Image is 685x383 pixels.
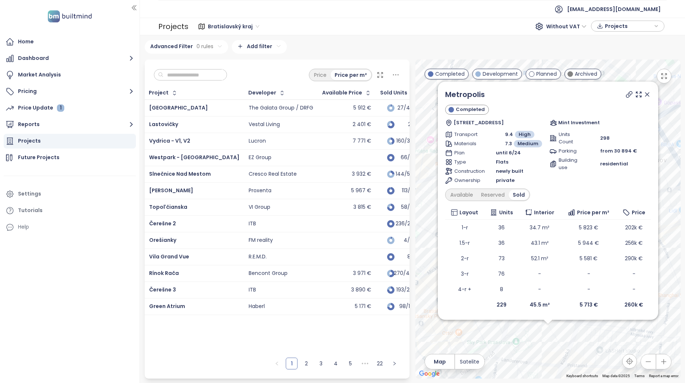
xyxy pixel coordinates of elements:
div: 7 771 € [353,138,371,144]
span: Materials [454,140,480,147]
div: Market Analysis [18,70,61,79]
a: 2 [301,358,312,369]
button: right [389,358,400,369]
a: 22 [374,358,385,369]
td: - [519,282,560,297]
li: 1 [286,358,298,369]
a: Čerešne 3 [149,286,176,293]
span: [PERSON_NAME] [149,187,193,194]
span: Medium [518,140,538,147]
span: Bratislavský kraj [208,21,259,32]
div: Projects [158,19,188,34]
a: Vila Grand Vue [149,253,189,260]
span: 298 [600,135,610,142]
a: Tutorials [4,203,136,218]
span: Satelite [460,358,479,366]
span: Completed [455,106,484,113]
span: Planned [536,70,557,78]
b: 5 713 € [579,301,598,308]
td: 52.1 m² [519,251,560,266]
div: Settings [18,189,41,198]
span: 256k € [625,239,642,247]
li: Next 5 Pages [359,358,371,369]
div: Haberl [249,303,265,310]
span: Čerešne 2 [149,220,176,227]
div: Available [446,190,477,200]
div: 5 912 € [353,105,371,111]
div: 193/248 [398,287,417,292]
div: Project [149,90,169,95]
span: 5 944 € [578,239,599,247]
span: Westpark - [GEOGRAPHIC_DATA] [149,154,239,161]
li: 5 [345,358,356,369]
div: 3 815 € [353,204,371,211]
td: 1.5-r [445,235,484,251]
span: Lastovičky [149,121,178,128]
b: 229 [496,301,506,308]
td: 8 [484,282,519,297]
img: logo [46,9,94,24]
span: Construction [454,168,480,175]
button: Map [425,354,454,369]
div: Available Price [322,90,362,95]
span: right [392,361,397,366]
a: Metropolis [445,89,485,100]
div: Help [4,220,136,235]
b: 260k € [624,301,643,308]
button: Pricing [4,84,136,99]
td: 4-r + [445,282,484,297]
div: Vestal Living [249,121,280,128]
span: Transport [454,131,480,138]
span: Map [434,358,446,366]
span: Plan [454,149,480,157]
span: - [632,286,635,293]
div: 160/370 [398,139,417,143]
span: Sold Units [380,90,407,95]
div: Proxenta [249,187,271,194]
span: left [275,361,279,366]
span: [EMAIL_ADDRESS][DOMAIN_NAME] [567,0,661,18]
div: Add filter [232,40,287,54]
div: EZ Group [249,154,271,161]
li: 2 [300,358,312,369]
div: Lucron [249,138,266,144]
div: 98/134 [398,304,417,309]
div: VI Group [249,204,270,211]
span: Without VAT [546,21,587,32]
div: Price [310,70,331,80]
div: 270/474 [398,271,417,276]
div: 144/567 [398,172,417,176]
span: - [632,270,635,278]
div: 5 171 € [355,303,371,310]
a: Topoľčianska [149,203,187,211]
div: 66/66 [398,155,417,160]
a: 1 [286,358,297,369]
a: 3 [316,358,327,369]
div: 2/3 [398,122,417,127]
a: Rínok Rača [149,269,179,277]
span: Interior [534,208,554,216]
a: Settings [4,187,136,201]
span: - [587,270,590,278]
span: Price per m² [577,208,609,216]
span: Type [454,158,480,166]
td: 2-r [445,251,484,266]
li: Next Page [389,358,400,369]
div: Projects [18,136,41,146]
div: 4/60 [398,238,417,243]
a: 5 [345,358,356,369]
div: Advanced Filter [145,40,228,54]
li: 3 [315,358,327,369]
span: until 6/24 [496,149,521,157]
a: Vydrica - V1, V2 [149,137,190,144]
span: ••• [359,358,371,369]
div: Developer [248,90,276,95]
a: Report a map error [649,374,678,378]
div: 3 932 € [352,171,371,178]
a: Green Atrium [149,303,185,310]
a: Slnečnice Nad Mestom [149,170,211,178]
span: Map data ©2025 [602,374,630,378]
